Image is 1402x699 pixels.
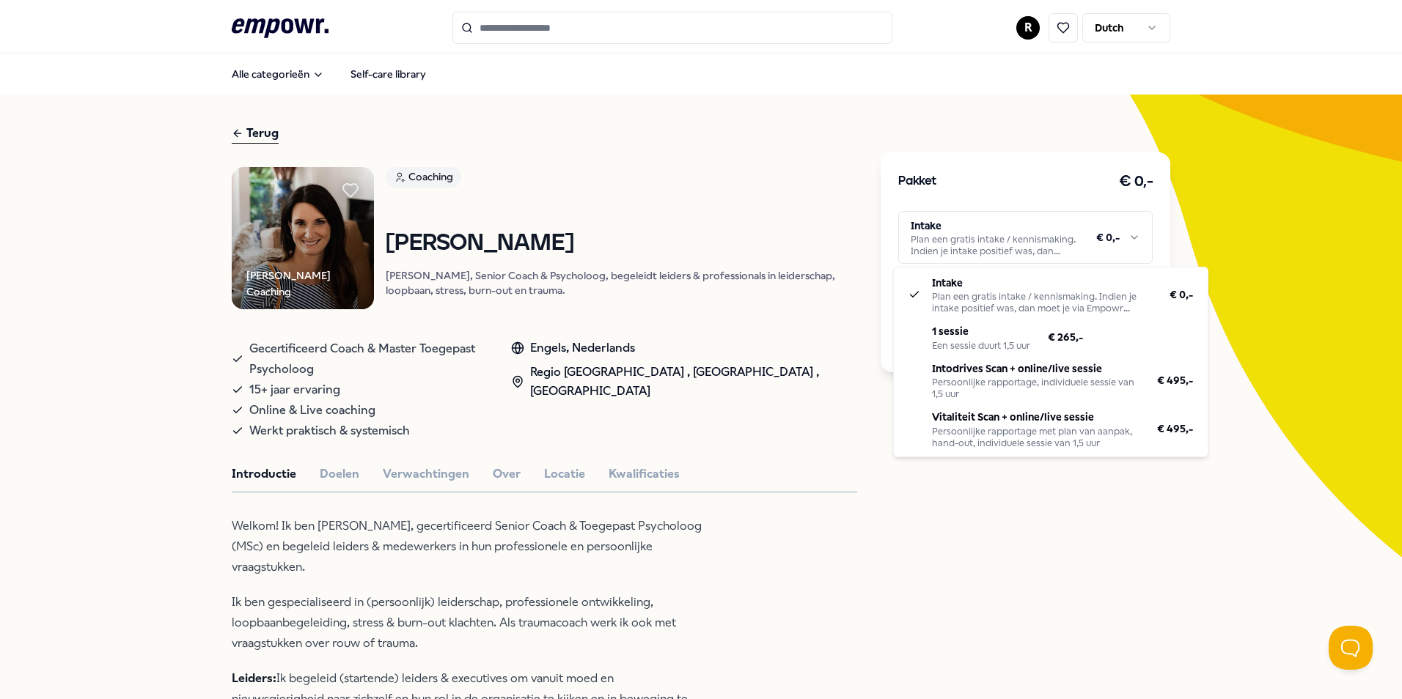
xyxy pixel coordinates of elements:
div: Persoonlijke rapportage met plan van aanpak, hand-out, individuele sessie van 1,5 uur [932,426,1139,449]
span: € 265,- [1048,329,1083,345]
p: 1 sessie [932,323,1030,339]
span: € 495,- [1157,421,1193,437]
div: Persoonlijke rapportage, individuele sessie van 1,5 uur [932,377,1139,400]
span: € 495,- [1157,372,1193,388]
span: € 0,- [1170,286,1193,303]
div: Plan een gratis intake / kennismaking. Indien je intake positief was, dan moet je via Empowr opni... [932,291,1152,314]
p: Intodrives Scan + online/live sessie [932,360,1139,377]
p: Intake [932,275,1152,291]
p: Vitaliteit Scan + online/live sessie [932,409,1139,425]
div: Een sessie duurt 1,5 uur [932,340,1030,352]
